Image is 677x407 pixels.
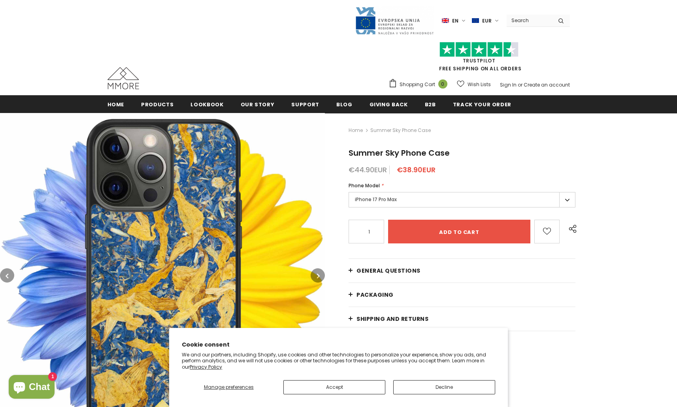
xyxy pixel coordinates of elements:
[468,81,491,89] span: Wish Lists
[356,267,421,275] span: General Questions
[457,77,491,91] a: Wish Lists
[393,380,495,394] button: Decline
[400,81,435,89] span: Shopping Cart
[370,126,431,135] span: Summer Sky Phone Case
[425,95,436,113] a: B2B
[397,165,436,175] span: €38.90EUR
[370,101,408,108] span: Giving back
[463,57,496,64] a: Trustpilot
[388,220,530,243] input: Add to cart
[500,81,517,88] a: Sign In
[141,95,173,113] a: Products
[349,147,450,158] span: Summer Sky Phone Case
[241,101,275,108] span: Our Story
[182,352,495,370] p: We and our partners, including Shopify, use cookies and other technologies to personalize your ex...
[524,81,570,88] a: Create an account
[349,259,575,283] a: General Questions
[482,17,492,25] span: EUR
[356,315,428,323] span: Shipping and returns
[182,380,275,394] button: Manage preferences
[182,341,495,349] h2: Cookie consent
[283,380,385,394] button: Accept
[107,67,139,89] img: MMORE Cases
[507,15,552,26] input: Search Site
[370,95,408,113] a: Giving back
[438,79,447,89] span: 0
[388,79,451,90] a: Shopping Cart 0
[204,384,254,390] span: Manage preferences
[349,192,575,207] label: iPhone 17 Pro Max
[336,95,353,113] a: Blog
[452,17,458,25] span: en
[453,101,511,108] span: Track your order
[349,307,575,331] a: Shipping and returns
[291,101,319,108] span: support
[107,101,124,108] span: Home
[349,283,575,307] a: PACKAGING
[291,95,319,113] a: support
[190,101,223,108] span: Lookbook
[241,95,275,113] a: Our Story
[356,291,394,299] span: PACKAGING
[442,17,449,24] img: i-lang-1.png
[349,165,387,175] span: €44.90EUR
[349,182,380,189] span: Phone Model
[141,101,173,108] span: Products
[439,42,519,57] img: Trust Pilot Stars
[388,45,570,72] span: FREE SHIPPING ON ALL ORDERS
[453,95,511,113] a: Track your order
[349,126,363,135] a: Home
[190,364,222,370] a: Privacy Policy
[355,17,434,24] a: Javni Razpis
[107,95,124,113] a: Home
[6,375,57,401] inbox-online-store-chat: Shopify online store chat
[355,6,434,35] img: Javni Razpis
[425,101,436,108] span: B2B
[190,95,223,113] a: Lookbook
[518,81,522,88] span: or
[336,101,353,108] span: Blog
